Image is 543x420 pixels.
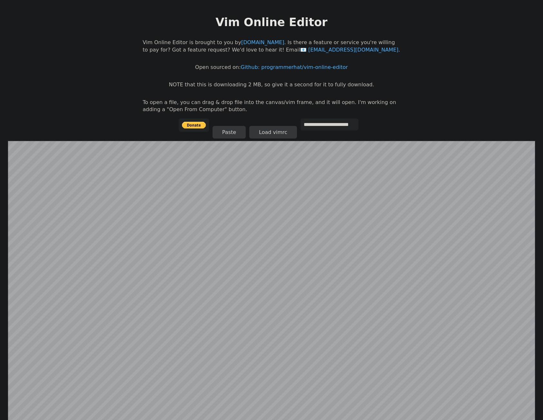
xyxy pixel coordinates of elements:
button: Paste [213,126,246,138]
a: Github: programmerhat/vim-online-editor [241,64,348,70]
a: [DOMAIN_NAME] [241,39,284,45]
a: [EMAIL_ADDRESS][DOMAIN_NAME] [300,47,398,53]
button: Load vimrc [249,126,297,138]
p: Vim Online Editor is brought to you by . Is there a feature or service you're willing to pay for?... [143,39,400,53]
h1: Vim Online Editor [215,14,327,30]
p: To open a file, you can drag & drop file into the canvas/vim frame, and it will open. I'm working... [143,99,400,113]
p: NOTE that this is downloading 2 MB, so give it a second for it to fully download. [169,81,374,88]
p: Open sourced on: [195,64,348,71]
